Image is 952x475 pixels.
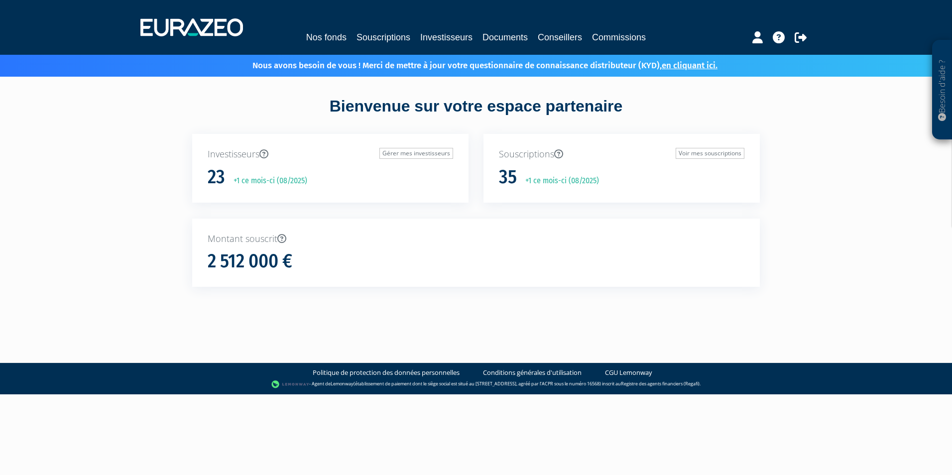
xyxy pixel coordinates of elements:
a: CGU Lemonway [605,368,652,377]
p: Besoin d'aide ? [937,45,948,135]
img: 1732889491-logotype_eurazeo_blanc_rvb.png [140,18,243,36]
a: Registre des agents financiers (Regafi) [621,381,700,387]
p: +1 ce mois-ci (08/2025) [518,175,599,187]
a: Politique de protection des données personnelles [313,368,460,377]
p: +1 ce mois-ci (08/2025) [227,175,307,187]
h1: 35 [499,167,517,188]
p: Investisseurs [208,148,453,161]
h1: 23 [208,167,225,188]
a: Lemonway [331,381,354,387]
a: Conditions générales d'utilisation [483,368,582,377]
p: Nous avons besoin de vous ! Merci de mettre à jour votre questionnaire de connaissance distribute... [224,57,717,72]
a: Documents [482,30,528,44]
p: Souscriptions [499,148,744,161]
a: Commissions [592,30,646,44]
a: Souscriptions [357,30,410,44]
a: Conseillers [538,30,582,44]
div: Bienvenue sur votre espace partenaire [185,95,767,134]
a: Nos fonds [306,30,347,44]
img: logo-lemonway.png [271,379,310,389]
a: Gérer mes investisseurs [379,148,453,159]
a: Voir mes souscriptions [676,148,744,159]
div: - Agent de (établissement de paiement dont le siège social est situé au [STREET_ADDRESS], agréé p... [10,379,942,389]
a: en cliquant ici. [662,60,717,71]
h1: 2 512 000 € [208,251,292,272]
p: Montant souscrit [208,233,744,245]
a: Investisseurs [420,30,473,44]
